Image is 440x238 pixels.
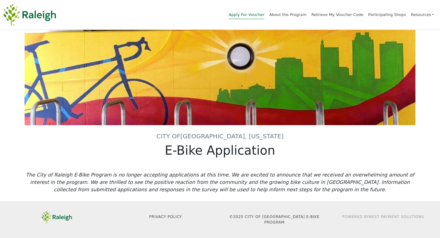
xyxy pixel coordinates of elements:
a: Participating Shops [368,12,406,17]
img: Program logo [4,4,56,26]
a: Retrieve My Voucher Code [311,12,363,17]
h1: E-Bike Application [25,143,415,158]
img: Raleigh-Union-Station.jpg [25,30,415,125]
p: © 2025 City of [GEOGRAPHIC_DATA] E-Bike Program [224,214,325,225]
em: The City of Raleigh E-Bike Program is no longer accepting applications at this time. We are excit... [26,172,414,192]
a: Powered ByBest Payment Solutions [342,215,424,219]
h5: City of [GEOGRAPHIC_DATA], [US_STATE] [25,125,415,140]
img: Columbus City Council [42,211,72,223]
a: Resources [411,9,434,20]
a: Privacy Policy [149,215,182,219]
a: About the Program [269,12,306,17]
a: Apply For Voucher [229,12,264,19]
